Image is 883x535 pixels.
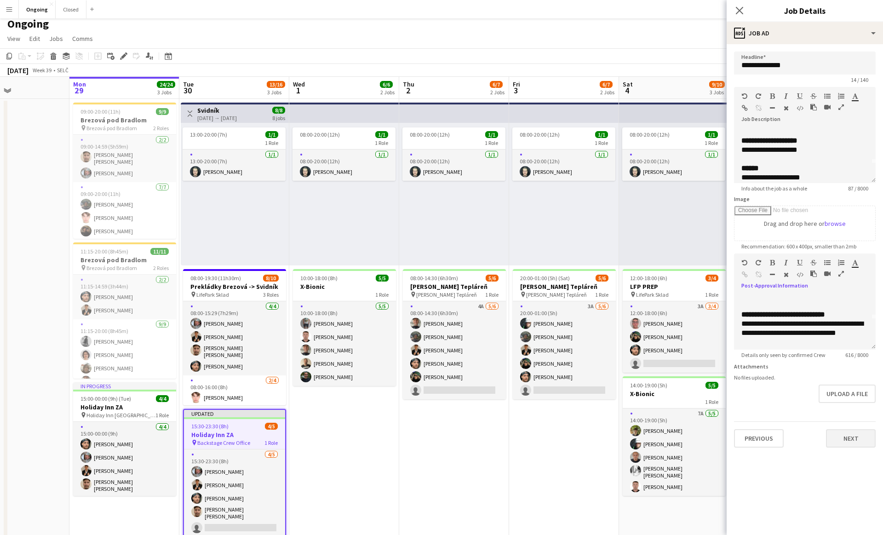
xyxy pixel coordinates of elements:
[755,92,762,100] button: Redo
[513,80,520,88] span: Fri
[490,89,505,96] div: 2 Jobs
[380,81,393,88] span: 6/6
[69,33,97,45] a: Comms
[56,0,86,18] button: Closed
[410,131,450,138] span: 08:00-20:00 (12h)
[797,92,803,100] button: Underline
[600,81,613,88] span: 6/7
[852,92,858,100] button: Text Color
[705,275,718,282] span: 3/4
[157,81,175,88] span: 24/24
[705,291,718,298] span: 1 Role
[155,412,169,419] span: 1 Role
[734,374,876,381] div: No files uploaded.
[810,270,817,277] button: Paste as plain text
[824,259,831,266] button: Unordered List
[520,131,560,138] span: 08:00-20:00 (12h)
[727,22,883,44] div: Job Ad
[7,35,20,43] span: View
[73,382,176,390] div: In progress
[72,85,86,96] span: 29
[57,67,69,74] div: SELČ
[526,291,587,298] span: [PERSON_NAME] Tepláreň
[841,185,876,192] span: 87 / 8000
[80,248,128,255] span: 11:15-20:00 (8h45m)
[403,301,506,399] app-card-role: 4A5/608:00-14:30 (6h30m)[PERSON_NAME][PERSON_NAME][PERSON_NAME][PERSON_NAME][PERSON_NAME]
[401,85,414,96] span: 2
[810,92,817,100] button: Strikethrough
[30,67,53,74] span: Week 39
[86,412,155,419] span: Holiday Inn [GEOGRAPHIC_DATA]
[80,108,120,115] span: 09:00-20:00 (11h)
[156,395,169,402] span: 4/4
[190,275,241,282] span: 08:00-19:30 (11h30m)
[402,127,505,181] div: 08:00-20:00 (12h)1/11 Role1/108:00-20:00 (12h)[PERSON_NAME]
[623,282,726,291] h3: LFP PREP
[292,127,396,181] app-job-card: 08:00-20:00 (12h)1/11 Role1/108:00-20:00 (12h)[PERSON_NAME]
[184,431,285,439] h3: Holiday Inn ZA
[300,275,338,282] span: 10:00-18:00 (8h)
[797,259,803,266] button: Underline
[600,89,614,96] div: 2 Jobs
[783,271,789,278] button: Clear Formatting
[783,92,789,100] button: Italic
[838,259,844,266] button: Ordered List
[183,150,286,181] app-card-role: 1/113:00-20:00 (7h)[PERSON_NAME]
[741,104,748,112] button: Insert Link
[838,270,844,277] button: Fullscreen
[513,269,616,399] app-job-card: 20:00-01:00 (5h) (Sat)5/6[PERSON_NAME] Tepláreň [PERSON_NAME] Tepláreň1 Role3A5/620:00-01:00 (5h)...
[734,243,864,250] span: Recommendation: 600 x 400px, smaller than 2mb
[86,125,137,132] span: Brezová pod Bradlom
[622,127,725,181] div: 08:00-20:00 (12h)1/11 Role1/108:00-20:00 (12h)[PERSON_NAME]
[190,131,227,138] span: 13:00-20:00 (7h)
[513,282,616,291] h3: [PERSON_NAME] Tepláreň
[183,282,286,291] h3: Prekládky Brezová -> Svidník
[623,390,726,398] h3: X-Bionic
[300,131,340,138] span: 08:00-20:00 (12h)
[7,17,49,31] h1: Ongoing
[292,150,396,181] app-card-role: 1/108:00-20:00 (12h)[PERSON_NAME]
[705,382,718,389] span: 5/5
[293,80,305,88] span: Wed
[819,385,876,403] button: Upload a file
[157,89,175,96] div: 3 Jobs
[403,269,506,399] app-job-card: 08:00-14:30 (6h30m)5/6[PERSON_NAME] Tepláreň [PERSON_NAME] Tepláreň1 Role4A5/608:00-14:30 (6h30m)...
[49,35,63,43] span: Jobs
[376,275,389,282] span: 5/5
[734,185,814,192] span: Info about the job as a whole
[490,81,503,88] span: 6/7
[292,85,305,96] span: 1
[741,259,748,266] button: Undo
[511,85,520,96] span: 3
[265,423,278,430] span: 4/5
[755,259,762,266] button: Redo
[183,269,286,405] app-job-card: 08:00-19:30 (11h30m)8/10Prekládky Brezová -> Svidník LifePark Sklad3 Roles4/408:00-15:29 (7h29m)[...
[705,398,718,405] span: 1 Role
[595,291,608,298] span: 1 Role
[512,127,615,181] app-job-card: 08:00-20:00 (12h)1/11 Role1/108:00-20:00 (12h)[PERSON_NAME]
[263,275,279,282] span: 8/10
[73,382,176,496] div: In progress15:00-00:00 (9h) (Tue)4/4Holiday Inn ZA Holiday Inn [GEOGRAPHIC_DATA]1 Role4/415:00-00...
[705,139,718,146] span: 1 Role
[513,301,616,399] app-card-role: 3A5/620:00-01:00 (5h)[PERSON_NAME][PERSON_NAME][PERSON_NAME][PERSON_NAME][PERSON_NAME]
[29,35,40,43] span: Edit
[4,33,24,45] a: View
[73,403,176,411] h3: Holiday Inn ZA
[73,242,176,379] div: 11:15-20:00 (8h45m)11/11Brezová pod Bradlom Brezová pod Bradlom2 Roles2/211:15-14:59 (3h44m)[PERS...
[734,351,833,358] span: Details only seen by confirmed Crew
[852,259,858,266] button: Text Color
[73,103,176,239] app-job-card: 09:00-20:00 (11h)9/9Brezová pod Bradlom Brezová pod Bradlom2 Roles2/209:00-14:59 (5h59m)[PERSON_N...
[416,291,477,298] span: [PERSON_NAME] Tepláreň
[734,429,784,448] button: Previous
[623,269,726,373] div: 12:00-18:00 (6h)3/4LFP PREP LifePark Sklad1 Role3A3/412:00-18:00 (6h)[PERSON_NAME][PERSON_NAME][P...
[630,382,667,389] span: 14:00-19:00 (5h)
[46,33,67,45] a: Jobs
[623,376,726,496] div: 14:00-19:00 (5h)5/5X-Bionic1 Role7A5/514:00-19:00 (5h)[PERSON_NAME][PERSON_NAME][PERSON_NAME][PER...
[810,259,817,266] button: Strikethrough
[630,275,667,282] span: 12:00-18:00 (6h)
[184,410,285,417] div: Updated
[73,182,176,296] app-card-role: 7/709:00-20:00 (11h)[PERSON_NAME][PERSON_NAME][PERSON_NAME]
[183,127,286,181] app-job-card: 13:00-20:00 (7h)1/11 Role1/113:00-20:00 (7h)[PERSON_NAME]
[153,265,169,271] span: 2 Roles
